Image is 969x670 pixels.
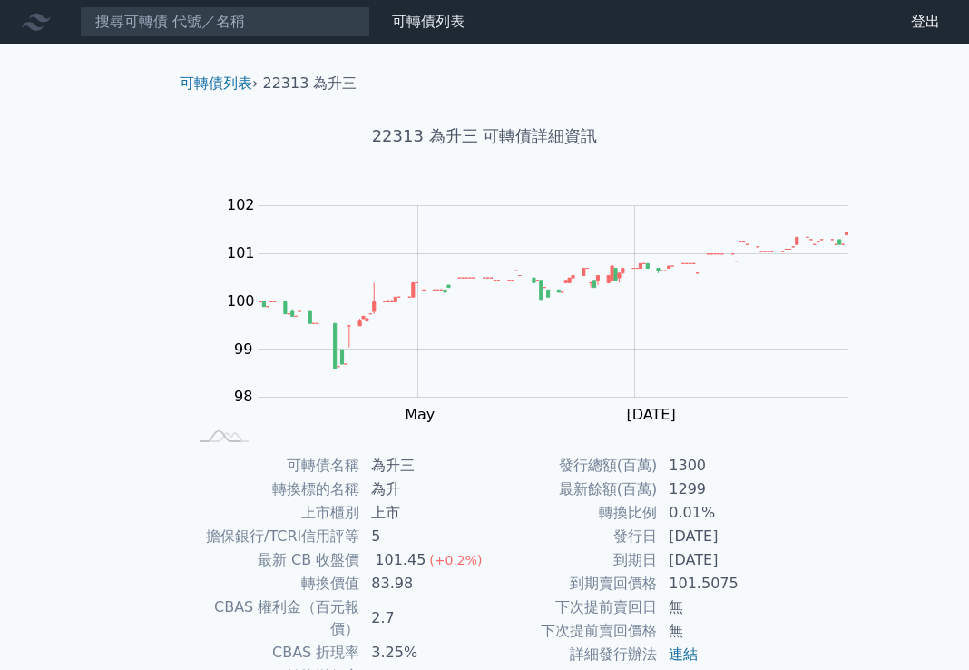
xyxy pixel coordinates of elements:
a: 登出 [896,7,954,36]
td: CBAS 折現率 [187,641,360,665]
li: 22313 為升三 [263,73,357,94]
td: 到期賣回價格 [484,572,658,596]
td: 可轉債名稱 [187,454,360,478]
td: 1300 [658,454,782,478]
td: 最新 CB 收盤價 [187,548,360,572]
tspan: 100 [227,292,255,310]
a: 可轉債列表 [392,13,465,30]
td: 1299 [658,478,782,501]
td: 3.25% [360,641,484,665]
td: 轉換比例 [484,501,658,525]
td: 無 [658,596,782,619]
td: CBAS 權利金（百元報價） [187,596,360,641]
tspan: 101 [227,244,255,261]
td: 發行總額(百萬) [484,454,658,478]
td: 0.01% [658,501,782,525]
a: 可轉債列表 [180,74,252,92]
td: 詳細發行辦法 [484,643,658,666]
td: 轉換價值 [187,572,360,596]
td: 上市櫃別 [187,501,360,525]
td: 擔保銀行/TCRI信用評等 [187,525,360,548]
h1: 22313 為升三 可轉債詳細資訊 [165,123,804,149]
li: › [180,73,258,94]
tspan: [DATE] [627,406,676,423]
td: 發行日 [484,525,658,548]
g: Chart [208,196,876,423]
tspan: 99 [234,340,252,358]
td: 下次提前賣回日 [484,596,658,619]
tspan: 98 [234,388,252,405]
td: 101.5075 [658,572,782,596]
span: (+0.2%) [429,553,482,567]
input: 搜尋可轉債 代號／名稱 [80,6,370,37]
tspan: 102 [227,196,255,213]
td: 83.98 [360,572,484,596]
td: [DATE] [658,525,782,548]
td: 下次提前賣回價格 [484,619,658,643]
td: [DATE] [658,548,782,572]
td: 為升三 [360,454,484,478]
td: 上市 [360,501,484,525]
td: 5 [360,525,484,548]
td: 2.7 [360,596,484,641]
td: 為升 [360,478,484,501]
a: 連結 [669,645,698,663]
td: 到期日 [484,548,658,572]
div: 101.45 [371,549,429,571]
td: 無 [658,619,782,643]
td: 最新餘額(百萬) [484,478,658,501]
td: 轉換標的名稱 [187,478,360,501]
tspan: May [405,406,435,423]
g: Series [259,232,847,369]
